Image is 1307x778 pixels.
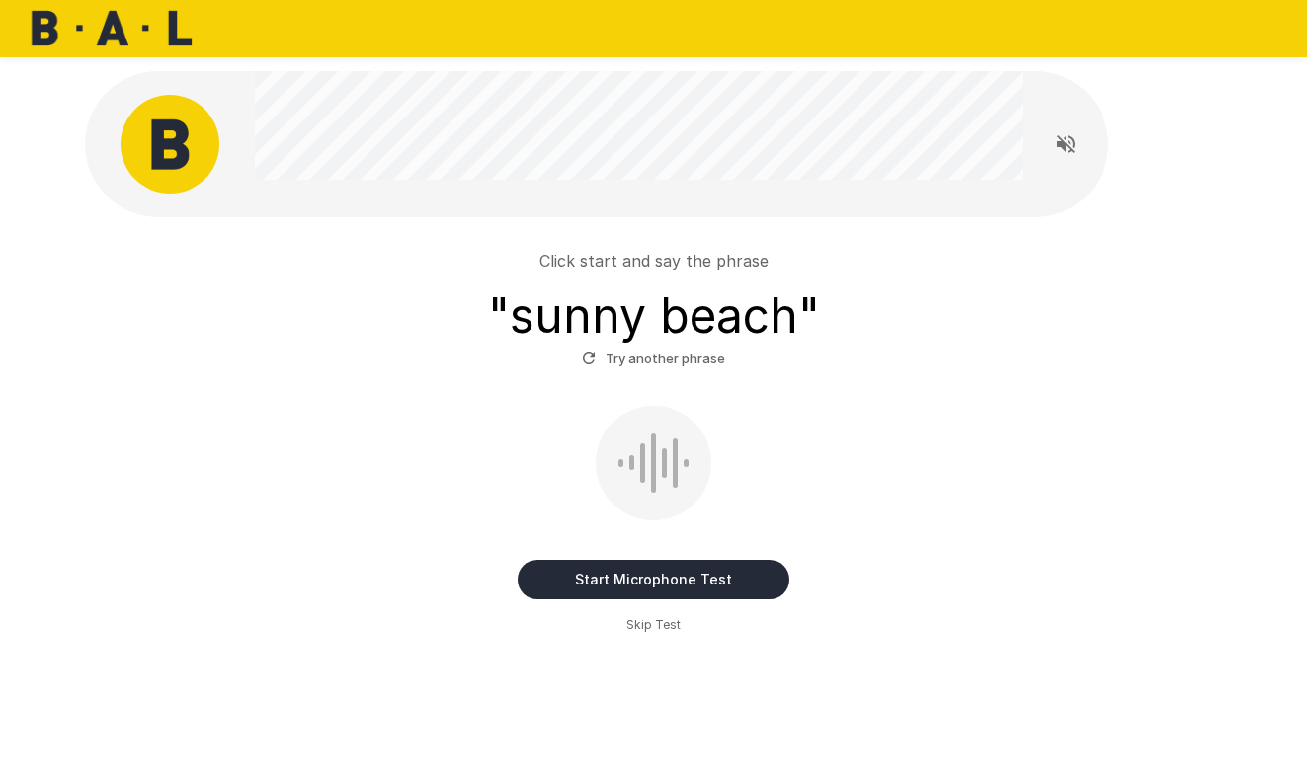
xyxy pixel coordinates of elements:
button: Try another phrase [577,344,730,374]
h3: " sunny beach " [488,288,820,344]
button: Read questions aloud [1046,124,1086,164]
p: Click start and say the phrase [539,249,769,272]
img: bal_avatar.png [121,95,219,194]
button: Start Microphone Test [518,560,789,599]
span: Skip Test [626,615,681,635]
